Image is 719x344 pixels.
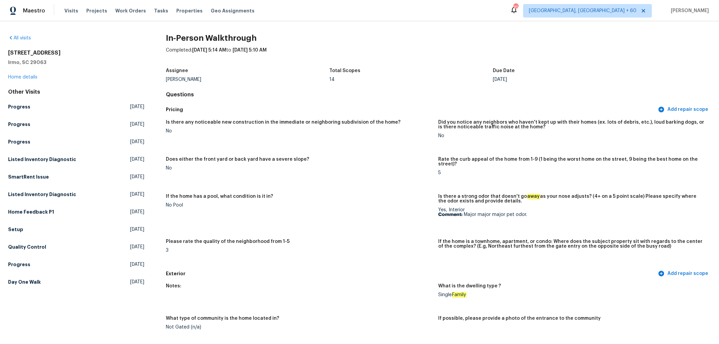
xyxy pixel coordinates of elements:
[439,316,601,321] h5: If possible, please provide a photo of the entrance to the community
[8,89,144,95] div: Other Visits
[166,239,290,244] h5: Please rate the quality of the neighborhood from 1-5
[8,209,54,215] h5: Home Feedback P1
[8,191,76,198] h5: Listed Inventory Diagnostic
[8,138,30,145] h5: Progress
[529,7,636,14] span: [GEOGRAPHIC_DATA], [GEOGRAPHIC_DATA] + 60
[439,194,706,204] h5: Is there a strong odor that doesn't go as your nose adjusts? (4+ on a 5 point scale) Please speci...
[166,248,433,253] div: 3
[130,103,144,110] span: [DATE]
[8,136,144,148] a: Progress[DATE]
[439,212,706,217] p: Major major major pet odor.
[64,7,78,14] span: Visits
[8,244,46,250] h5: Quality Control
[439,284,501,288] h5: What is the dwelling type ?
[439,157,706,166] h5: Rate the curb appeal of the home from 1-9 (1 being the worst home on the street, 9 being the best...
[493,77,656,82] div: [DATE]
[8,279,41,285] h5: Day One Walk
[329,77,493,82] div: 14
[439,212,463,217] b: Comment:
[8,206,144,218] a: Home Feedback P1[DATE]
[8,121,30,128] h5: Progress
[166,270,657,277] h5: Exterior
[8,118,144,130] a: Progress[DATE]
[130,244,144,250] span: [DATE]
[130,191,144,198] span: [DATE]
[8,276,144,288] a: Day One Walk[DATE]
[166,203,433,208] div: No Pool
[130,261,144,268] span: [DATE]
[513,4,518,11] div: 709
[8,258,144,271] a: Progress[DATE]
[192,48,226,53] span: [DATE] 5:14 AM
[166,77,329,82] div: [PERSON_NAME]
[166,47,711,64] div: Completed: to
[439,133,706,138] div: No
[176,7,203,14] span: Properties
[166,106,657,113] h5: Pricing
[130,209,144,215] span: [DATE]
[439,170,706,175] div: 5
[115,7,146,14] span: Work Orders
[493,68,515,73] h5: Due Date
[166,129,433,133] div: No
[659,105,708,114] span: Add repair scope
[130,156,144,163] span: [DATE]
[166,68,188,73] h5: Assignee
[166,284,181,288] h5: Notes:
[8,50,144,56] h2: [STREET_ADDRESS]
[657,103,711,116] button: Add repair scope
[657,268,711,280] button: Add repair scope
[8,174,49,180] h5: SmartRent Issue
[23,7,45,14] span: Maestro
[452,292,467,298] em: Family
[8,101,144,113] a: Progress[DATE]
[130,226,144,233] span: [DATE]
[8,59,144,66] h5: Irmo, SC 29063
[8,36,31,40] a: All visits
[8,241,144,253] a: Quality Control[DATE]
[166,316,279,321] h5: What type of community is the home located in?
[329,68,360,73] h5: Total Scopes
[439,208,706,217] div: Yes, Interior
[130,138,144,145] span: [DATE]
[8,223,144,236] a: Setup[DATE]
[233,48,267,53] span: [DATE] 5:10 AM
[668,7,709,14] span: [PERSON_NAME]
[130,121,144,128] span: [DATE]
[8,188,144,200] a: Listed Inventory Diagnostic[DATE]
[8,75,37,80] a: Home details
[166,325,433,330] div: Not Gated (n/a)
[8,153,144,165] a: Listed Inventory Diagnostic[DATE]
[527,194,540,199] em: away
[8,261,30,268] h5: Progress
[154,8,168,13] span: Tasks
[166,194,273,199] h5: If the home has a pool, what condition is it in?
[439,292,706,297] div: Single
[166,35,711,41] h2: In-Person Walkthrough
[8,226,23,233] h5: Setup
[8,171,144,183] a: SmartRent Issue[DATE]
[211,7,254,14] span: Geo Assignments
[166,166,433,170] div: No
[659,270,708,278] span: Add repair scope
[8,103,30,110] h5: Progress
[439,120,706,129] h5: Did you notice any neighbors who haven't kept up with their homes (ex. lots of debris, etc.), lou...
[166,91,711,98] h4: Questions
[130,279,144,285] span: [DATE]
[166,157,309,162] h5: Does either the front yard or back yard have a severe slope?
[86,7,107,14] span: Projects
[130,174,144,180] span: [DATE]
[439,239,706,249] h5: If the home is a townhome, apartment, or condo: Where does the subject property sit with regards ...
[8,156,76,163] h5: Listed Inventory Diagnostic
[166,120,400,125] h5: Is there any noticeable new construction in the immediate or neighboring subdivision of the home?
